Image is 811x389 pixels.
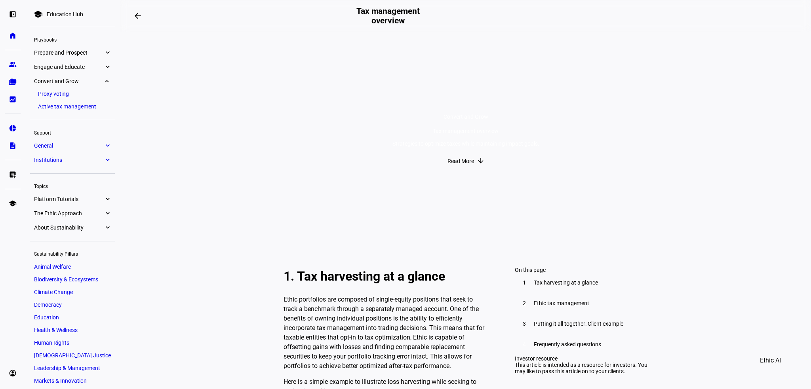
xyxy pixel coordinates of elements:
div: Tax management overview [392,128,539,134]
div: 1 [520,278,529,287]
span: Democracy [34,302,62,308]
span: Putting it all together: Client example [534,321,623,327]
div: Topics [30,180,115,191]
span: Markets & Innovation [34,378,87,384]
div: Investor resource [515,355,648,362]
span: Biodiversity & Ecosystems [34,276,98,283]
a: Health & Wellness [30,324,115,336]
div: On this page [515,267,648,273]
h2: 1. Tax harvesting at a glance [284,268,486,284]
p: Ethic portfolios are composed of single-equity positions that seek to track a benchmark through a... [284,295,486,371]
span: Convert and Grow [444,114,488,120]
div: Strategies to optimize taxes while maintaining impact goals. [392,140,539,147]
span: Platform Tutorials [34,196,104,202]
eth-mat-symbol: list_alt_add [9,171,17,178]
a: Biodiversity & Ecosystems [30,274,115,285]
div: 4 [520,340,529,349]
span: Frequently asked questions [534,341,601,347]
div: 2 [520,298,529,308]
eth-mat-symbol: expand_more [104,195,111,203]
a: Animal Welfare [30,261,115,272]
mat-icon: arrow_downward [477,157,485,165]
span: Health & Wellness [34,327,78,333]
button: Ethic AI [749,351,792,370]
div: This article is intended as a resource for investors. You may like to pass this article on to you... [515,362,648,374]
div: 3 [520,319,529,328]
eth-mat-symbol: group [9,61,17,68]
span: Read More [447,153,474,169]
span: General [34,142,104,149]
a: group [5,57,21,72]
eth-mat-symbol: account_circle [9,369,17,377]
a: Education [30,312,115,323]
span: Engage and Educate [34,64,104,70]
a: Institutionsexpand_more [30,154,115,165]
eth-mat-symbol: description [9,142,17,150]
div: Playbooks [30,34,115,45]
a: Climate Change [30,287,115,298]
eth-mat-symbol: expand_more [104,209,111,217]
a: pie_chart [5,120,21,136]
span: Climate Change [34,289,73,295]
a: bid_landscape [5,91,21,107]
span: Education [34,314,59,321]
eth-mat-symbol: bid_landscape [9,95,17,103]
div: Support [30,127,115,138]
span: Animal Welfare [34,264,71,270]
h2: Tax management overview [354,6,422,25]
mat-icon: school [33,9,43,19]
span: Leadership & Management [34,365,100,371]
button: Read More [440,153,492,169]
a: Active tax management [34,101,111,112]
a: home [5,28,21,44]
a: Markets & Innovation [30,375,115,386]
a: Human Rights [30,337,115,348]
eth-mat-symbol: expand_more [104,142,111,150]
div: Education Hub [47,11,83,17]
span: Ethic tax management [534,300,589,306]
eth-mat-symbol: expand_more [104,49,111,57]
span: About Sustainability [34,224,104,231]
mat-icon: arrow_backwards [133,11,143,21]
span: Human Rights [34,340,69,346]
span: Convert and Grow [34,78,104,84]
div: Sustainability Pillars [30,248,115,259]
a: Leadership & Management [30,362,115,374]
span: Tax harvesting at a glance [534,279,598,286]
eth-mat-symbol: expand_more [104,224,111,232]
eth-mat-symbol: school [9,199,17,207]
span: The Ethic Approach [34,210,104,216]
eth-mat-symbol: pie_chart [9,124,17,132]
span: [DEMOGRAPHIC_DATA] Justice [34,352,111,359]
eth-mat-symbol: expand_more [104,77,111,85]
eth-mat-symbol: left_panel_open [9,10,17,18]
a: [DEMOGRAPHIC_DATA] Justice [30,350,115,361]
eth-mat-symbol: expand_more [104,63,111,71]
a: Democracy [30,299,115,310]
a: description [5,138,21,154]
a: Proxy voting [34,88,111,99]
span: Institutions [34,157,104,163]
eth-mat-symbol: expand_more [104,156,111,164]
a: folder_copy [5,74,21,90]
eth-mat-symbol: home [9,32,17,40]
eth-mat-symbol: folder_copy [9,78,17,86]
span: Prepare and Prospect [34,49,104,56]
a: Generalexpand_more [30,140,115,151]
span: Ethic AI [760,351,781,370]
